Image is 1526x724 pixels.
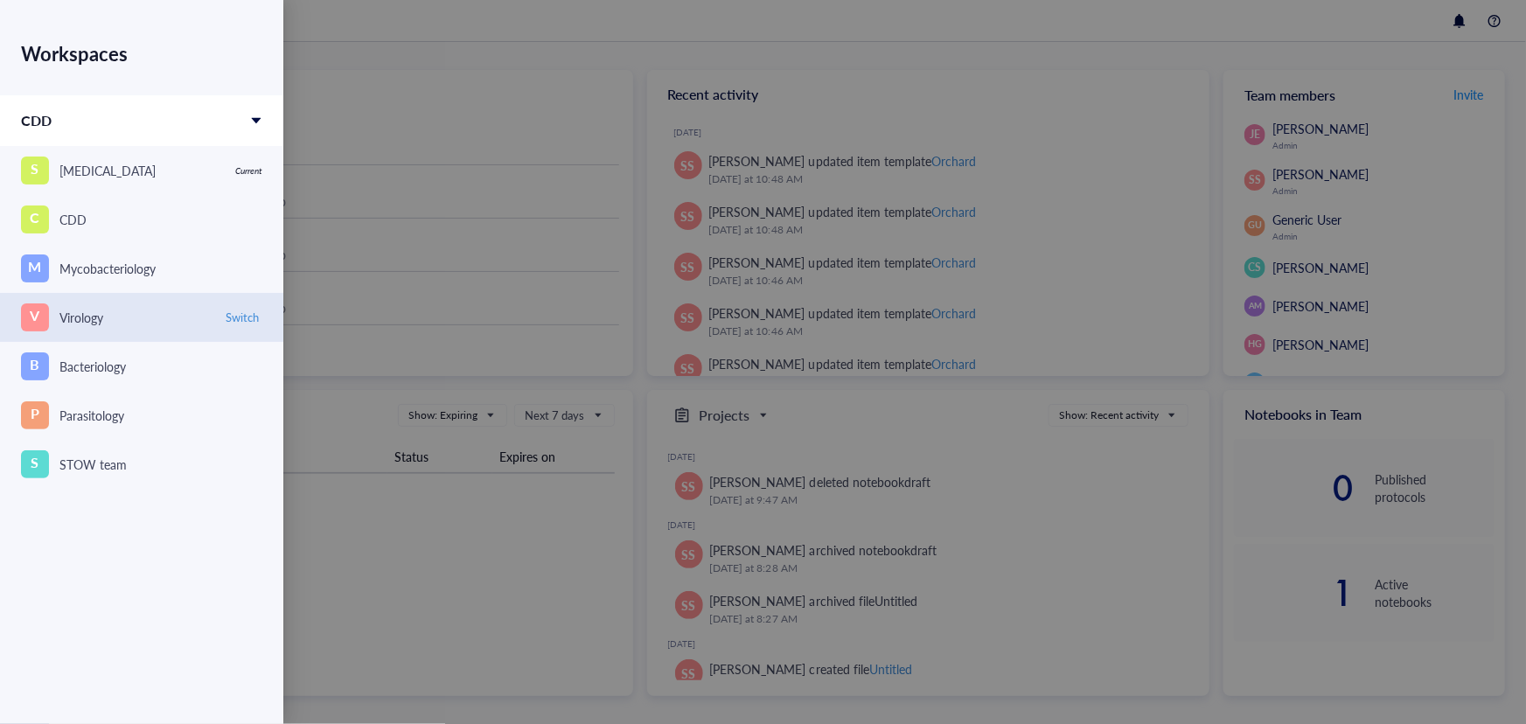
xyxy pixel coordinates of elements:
div: Virology [59,308,103,327]
span: Switch [226,310,259,325]
span: C [31,206,40,228]
div: [MEDICAL_DATA] [59,161,156,180]
span: P [31,402,39,424]
div: Mycobacteriology [59,259,156,278]
button: Switch [222,307,262,328]
span: B [31,353,40,375]
div: STOW team [59,455,127,474]
span: M [29,255,42,277]
span: CDD [21,110,52,130]
span: S [31,451,39,473]
div: Workspaces [21,29,262,78]
div: Current [235,165,262,176]
div: Bacteriology [59,357,126,376]
span: V [31,304,40,326]
div: Parasitology [59,406,124,425]
span: S [31,157,39,179]
div: CDD [59,210,87,229]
